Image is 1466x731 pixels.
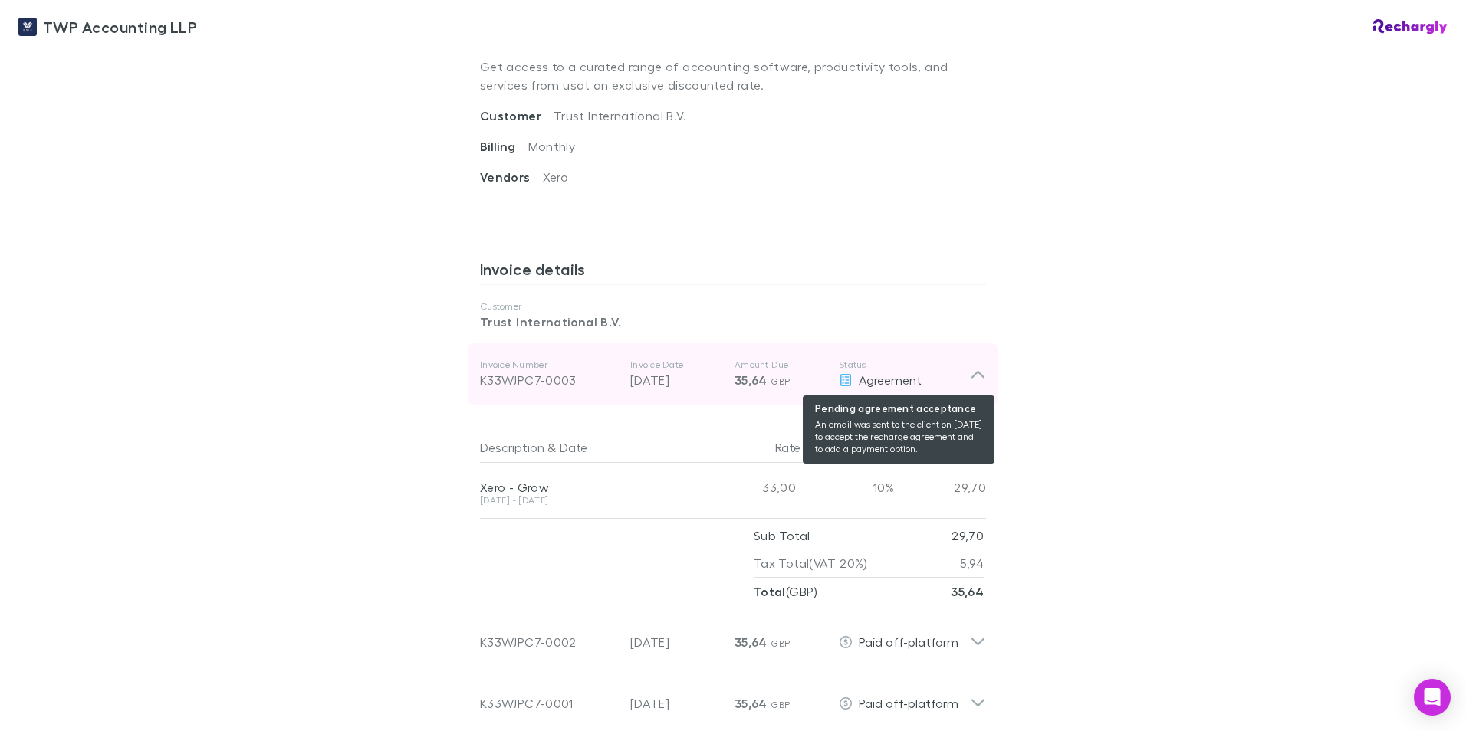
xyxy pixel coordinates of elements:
p: Status [839,359,970,371]
div: K33WJPC7-0001[DATE]35,64 GBPPaid off-platform [468,667,998,728]
span: GBP [771,638,790,649]
div: Invoice NumberK33WJPC7-0003Invoice Date[DATE]Amount Due35,64 GBPStatus [468,343,998,405]
span: Vendors [480,169,543,185]
p: Get access to a curated range of accounting software, productivity tools, and services from us at... [480,45,986,107]
span: 35,64 [735,372,768,388]
strong: Total [754,584,786,599]
span: Monthly [528,139,576,153]
p: Customer [480,300,986,313]
span: GBP [771,375,790,387]
p: Invoice Number [480,359,618,371]
div: K33WJPC7-0003 [480,371,618,389]
p: [DATE] [630,633,722,651]
img: TWP Accounting LLP's Logo [18,18,37,36]
button: Description [480,432,544,463]
div: 10% [802,463,894,512]
strong: 35,64 [951,584,984,599]
p: [DATE] [630,371,722,389]
span: Trust International B.V. [554,108,687,123]
p: Trust International B.V. [480,313,986,331]
p: 5,94 [960,549,984,577]
span: 35,64 [735,696,768,711]
button: Date [560,432,587,463]
div: 29,70 [894,463,986,512]
p: [DATE] [630,694,722,713]
span: Agreement [859,372,922,387]
span: GBP [771,699,790,710]
span: Customer [480,108,554,123]
p: Sub Total [754,522,810,549]
span: TWP Accounting LLP [43,15,197,38]
p: Invoice Date [630,359,722,371]
div: Xero - Grow [480,480,704,495]
div: & [480,432,704,463]
span: Billing [480,139,528,154]
img: Rechargly Logo [1373,19,1448,34]
div: [DATE] - [DATE] [480,496,704,505]
p: Amount Due [735,359,827,371]
p: Tax Total (VAT 20%) [754,549,868,577]
div: K33WJPC7-0002 [480,633,618,651]
span: 35,64 [735,634,768,650]
span: Paid off-platform [859,696,958,710]
div: K33WJPC7-0002[DATE]35,64 GBPPaid off-platform [468,605,998,667]
span: Paid off-platform [859,634,958,649]
div: Open Intercom Messenger [1414,679,1451,716]
h3: Invoice details [480,260,986,284]
span: Xero [543,169,568,184]
div: K33WJPC7-0001 [480,694,618,713]
p: 29,70 [952,522,984,549]
div: 33,00 [710,463,802,512]
p: ( GBP ) [754,578,818,605]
